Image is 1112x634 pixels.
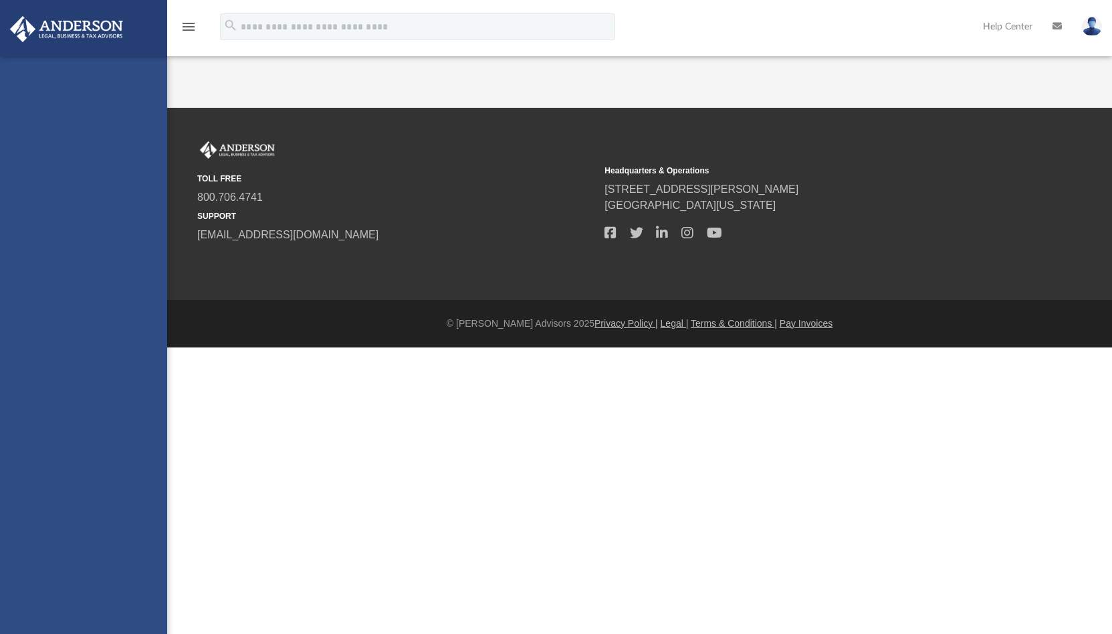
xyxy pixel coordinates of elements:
a: Privacy Policy | [594,318,658,329]
div: © [PERSON_NAME] Advisors 2025 [167,317,1112,331]
small: SUPPORT [197,210,595,222]
small: Headquarters & Operations [604,165,1002,177]
i: menu [181,19,197,35]
a: menu [181,25,197,35]
a: [GEOGRAPHIC_DATA][US_STATE] [604,200,776,211]
img: Anderson Advisors Platinum Portal [6,16,127,42]
a: 800.706.4741 [197,191,263,203]
img: User Pic [1082,17,1102,36]
a: [STREET_ADDRESS][PERSON_NAME] [604,183,798,195]
a: Terms & Conditions | [691,318,777,329]
a: Pay Invoices [780,318,832,329]
small: TOLL FREE [197,173,595,185]
a: Legal | [661,318,689,329]
img: Anderson Advisors Platinum Portal [197,141,277,159]
i: search [223,18,238,33]
a: [EMAIL_ADDRESS][DOMAIN_NAME] [197,229,378,240]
